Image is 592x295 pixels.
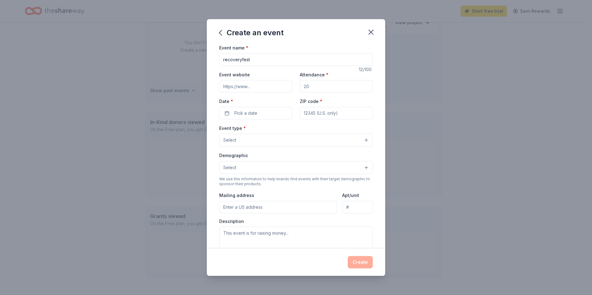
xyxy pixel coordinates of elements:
[234,109,257,117] span: Pick a date
[223,136,236,144] span: Select
[219,72,250,78] label: Event website
[219,192,254,199] label: Mailing address
[219,45,248,51] label: Event name
[219,152,248,159] label: Demographic
[219,53,373,66] input: Spring Fundraiser
[219,125,246,131] label: Event type
[300,72,329,78] label: Attendance
[300,107,373,119] input: 12345 (U.S. only)
[342,192,359,199] label: Apt/unit
[223,164,236,171] span: Select
[359,66,373,73] div: 12 /100
[219,80,292,92] input: https://www...
[300,98,322,105] label: ZIP code
[219,218,244,224] label: Description
[219,28,284,38] div: Create an event
[219,177,373,186] div: We use this information to help brands find events with their target demographic to sponsor their...
[219,201,337,213] input: Enter a US address
[342,201,373,213] input: #
[219,98,292,105] label: Date
[219,107,292,119] button: Pick a date
[300,80,373,92] input: 20
[219,161,373,174] button: Select
[219,134,373,147] button: Select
